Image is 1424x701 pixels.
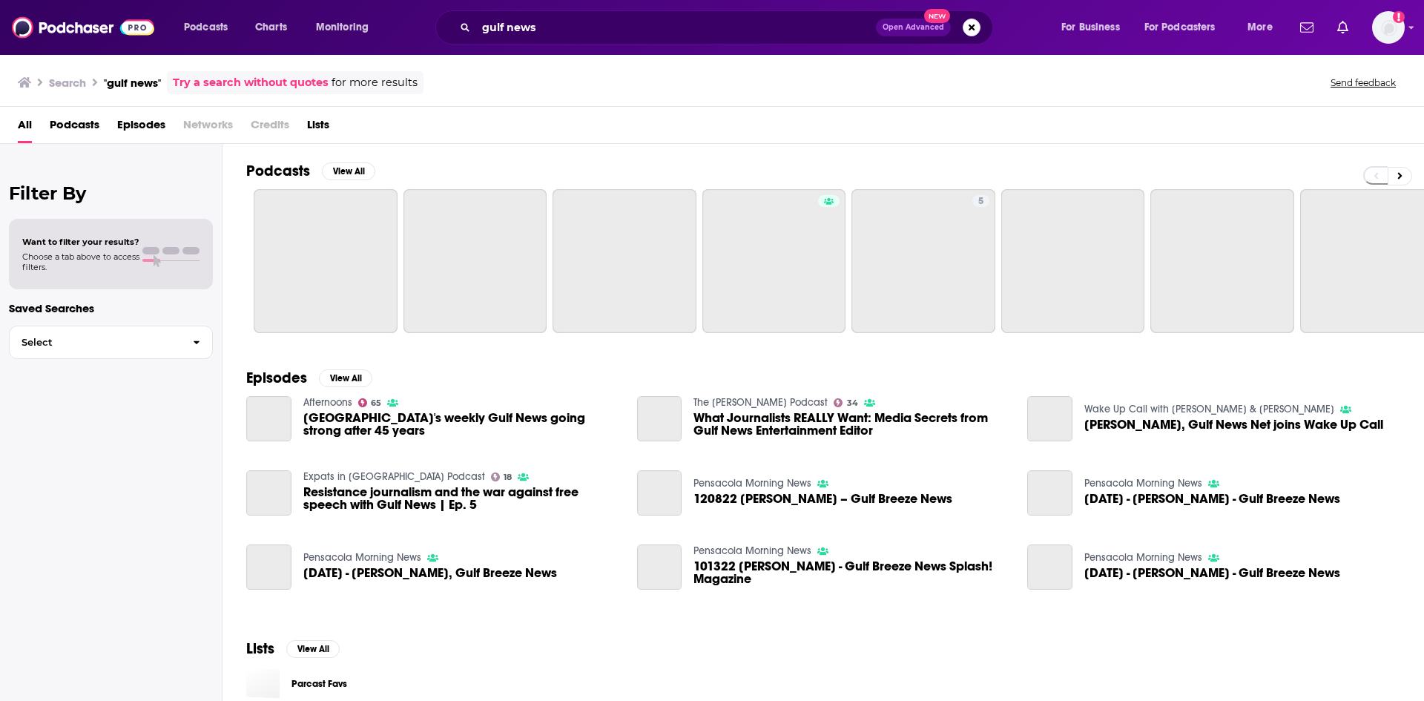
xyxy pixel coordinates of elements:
[371,400,381,407] span: 65
[10,338,181,347] span: Select
[319,369,372,387] button: View All
[1326,76,1400,89] button: Send feedback
[9,182,213,204] h2: Filter By
[358,398,382,407] a: 65
[50,113,99,143] a: Podcasts
[1393,11,1405,23] svg: Add a profile image
[693,560,1009,585] a: 101322 Lisa Newell - Gulf Breeze News Splash! Magazine
[303,470,485,483] a: Expats in Dubai Podcast
[1135,16,1237,39] button: open menu
[12,13,154,42] img: Podchaser - Follow, Share and Rate Podcasts
[637,544,682,590] a: 101322 Lisa Newell - Gulf Breeze News Splash! Magazine
[693,544,811,557] a: Pensacola Morning News
[1084,567,1340,579] span: [DATE] - [PERSON_NAME] - Gulf Breeze News
[1084,493,1340,505] a: 02/08/24 - Lisa Newell - Gulf Breeze News
[972,195,989,207] a: 5
[245,16,296,39] a: Charts
[303,567,557,579] a: 04/04/24 - Lisa Newell, Gulf Breeze News
[316,17,369,38] span: Monitoring
[246,667,280,700] a: Parcast Favs
[693,560,1009,585] span: 101322 [PERSON_NAME] - Gulf Breeze News Splash! Magazine
[1372,11,1405,44] button: Show profile menu
[307,113,329,143] a: Lists
[251,113,289,143] span: Credits
[1084,551,1202,564] a: Pensacola Morning News
[693,493,952,505] a: 120822 Lisa Newell – Gulf Breeze News
[183,113,233,143] span: Networks
[246,162,375,180] a: PodcastsView All
[1372,11,1405,44] span: Logged in as headlandconsultancy
[637,396,682,441] a: What Journalists REALLY Want: Media Secrets from Gulf News Entertainment Editor
[184,17,228,38] span: Podcasts
[693,396,828,409] a: The Kelly Lundberg Podcast
[246,369,372,387] a: EpisodesView All
[1247,17,1273,38] span: More
[1084,418,1383,431] a: Ryan Ballengee, Gulf News Net joins Wake Up Call
[117,113,165,143] a: Episodes
[883,24,944,31] span: Open Advanced
[1061,17,1120,38] span: For Business
[476,16,876,39] input: Search podcasts, credits, & more...
[693,477,811,490] a: Pensacola Morning News
[22,251,139,272] span: Choose a tab above to access filters.
[1084,477,1202,490] a: Pensacola Morning News
[322,162,375,180] button: View All
[303,486,619,511] a: Resistance journalism and the war against free speech with Gulf News | Ep. 5
[9,301,213,315] p: Saved Searches
[303,412,619,437] a: Waiheke Island's weekly Gulf News going strong after 45 years
[173,74,329,91] a: Try a search without quotes
[491,473,512,481] a: 18
[1372,11,1405,44] img: User Profile
[246,639,274,658] h2: Lists
[1027,470,1072,516] a: 02/08/24 - Lisa Newell - Gulf Breeze News
[255,17,287,38] span: Charts
[504,474,512,481] span: 18
[1084,418,1383,431] span: [PERSON_NAME], Gulf News Net joins Wake Up Call
[693,493,952,505] span: 120822 [PERSON_NAME] – Gulf Breeze News
[18,113,32,143] a: All
[876,19,951,36] button: Open AdvancedNew
[49,76,86,90] h3: Search
[978,194,983,209] span: 5
[174,16,247,39] button: open menu
[1331,15,1354,40] a: Show notifications dropdown
[303,412,619,437] span: [GEOGRAPHIC_DATA]'s weekly Gulf News going strong after 45 years
[1084,403,1334,415] a: Wake Up Call with Tony Desiere & Ronn Culver
[246,162,310,180] h2: Podcasts
[1051,16,1138,39] button: open menu
[291,676,347,692] a: Parcast Favs
[1294,15,1319,40] a: Show notifications dropdown
[306,16,388,39] button: open menu
[834,398,858,407] a: 34
[246,470,291,516] a: Resistance journalism and the war against free speech with Gulf News | Ep. 5
[9,326,213,359] button: Select
[303,567,557,579] span: [DATE] - [PERSON_NAME], Gulf Breeze News
[104,76,161,90] h3: "gulf news"
[246,544,291,590] a: 04/04/24 - Lisa Newell, Gulf Breeze News
[303,396,352,409] a: Afternoons
[924,9,951,23] span: New
[246,639,340,658] a: ListsView All
[246,369,307,387] h2: Episodes
[851,189,995,333] a: 5
[1084,567,1340,579] a: 08/19/21 - Glenda Caudle - Gulf Breeze News
[286,640,340,658] button: View All
[1237,16,1291,39] button: open menu
[1027,396,1072,441] a: Ryan Ballengee, Gulf News Net joins Wake Up Call
[637,470,682,516] a: 120822 Lisa Newell – Gulf Breeze News
[246,396,291,441] a: Waiheke Island's weekly Gulf News going strong after 45 years
[303,551,421,564] a: Pensacola Morning News
[693,412,1009,437] a: What Journalists REALLY Want: Media Secrets from Gulf News Entertainment Editor
[847,400,858,407] span: 34
[1027,544,1072,590] a: 08/19/21 - Glenda Caudle - Gulf Breeze News
[1144,17,1216,38] span: For Podcasters
[22,237,139,247] span: Want to filter your results?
